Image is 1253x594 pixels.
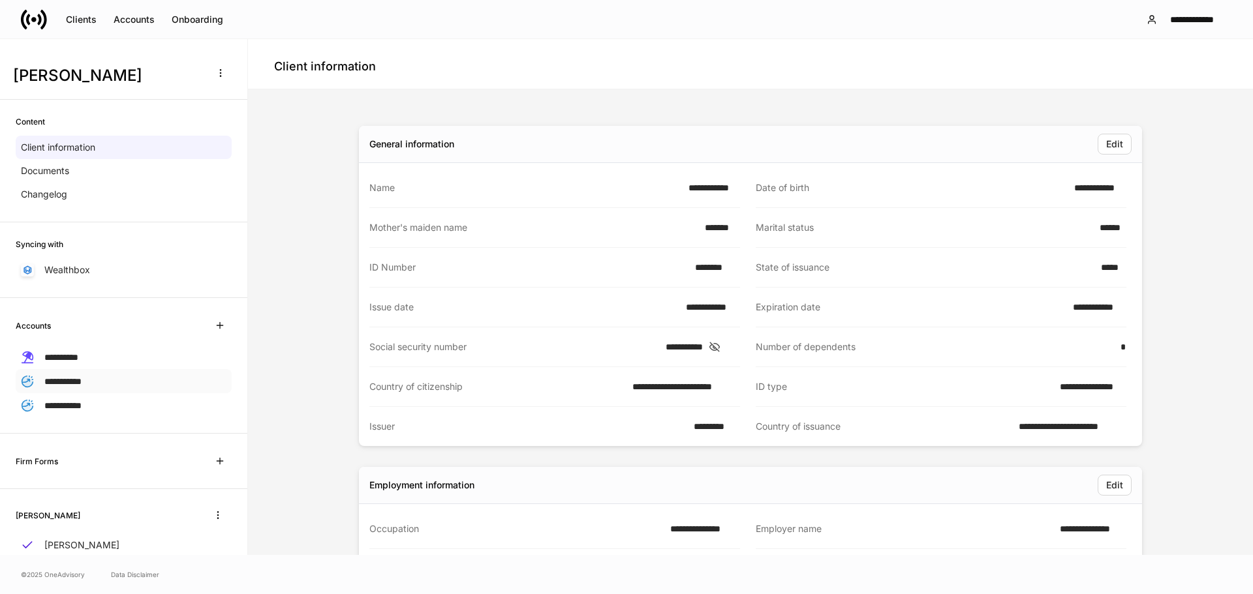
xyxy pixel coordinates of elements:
div: Employment information [369,479,474,492]
a: Wealthbox [16,258,232,282]
div: Issuer [369,420,686,433]
div: ID Number [369,261,687,274]
p: Wealthbox [44,263,90,276]
span: © 2025 OneAdvisory [21,569,85,580]
div: Clients [66,15,97,24]
p: Documents [21,164,69,177]
h6: Content [16,115,45,128]
a: Client information [16,136,232,159]
button: Edit [1098,475,1132,496]
button: Onboarding [163,9,232,30]
a: [PERSON_NAME] [16,533,232,557]
div: Country of citizenship [369,380,625,393]
div: Date of birth [756,181,1066,194]
div: General information [369,138,454,151]
div: Name [369,181,681,194]
div: Edit [1106,140,1123,149]
button: Accounts [105,9,163,30]
a: Documents [16,159,232,183]
h4: Client information [274,59,376,74]
div: Number of dependents [756,340,1113,353]
div: Issue date [369,301,678,314]
p: [PERSON_NAME] [44,539,119,552]
h3: [PERSON_NAME] [13,65,202,86]
button: Clients [57,9,105,30]
div: Edit [1106,481,1123,490]
div: Employer name [756,522,1052,535]
div: Mother's maiden name [369,221,697,234]
p: Client information [21,141,95,154]
div: Occupation [369,522,662,535]
div: State of issuance [756,261,1093,274]
div: Onboarding [172,15,223,24]
h6: Accounts [16,319,51,332]
h6: Firm Forms [16,455,58,468]
p: Changelog [21,188,67,201]
h6: [PERSON_NAME] [16,509,80,522]
a: Data Disclaimer [111,569,159,580]
div: Accounts [114,15,155,24]
div: Expiration date [756,301,1065,314]
div: ID type [756,380,1052,393]
a: Changelog [16,183,232,206]
div: Social security number [369,340,658,353]
h6: Syncing with [16,238,63,250]
button: Edit [1098,134,1132,155]
div: Country of issuance [756,420,1011,433]
div: Marital status [756,221,1092,234]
